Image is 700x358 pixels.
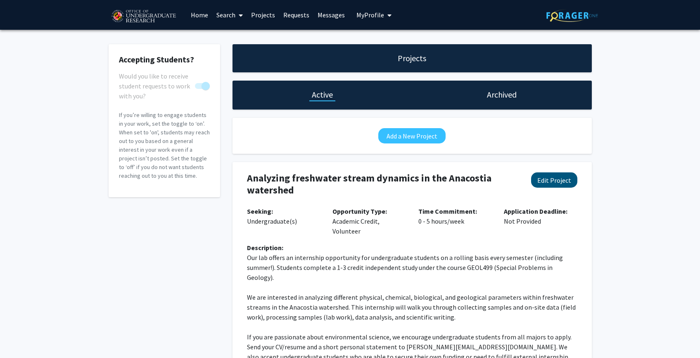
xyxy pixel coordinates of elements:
[313,0,349,29] a: Messages
[332,206,406,236] p: Academic Credit, Volunteer
[212,0,247,29] a: Search
[6,321,35,352] iframe: Chat
[247,253,577,282] p: Our lab offers an internship opportunity for undergraduate students on a rolling basis every seme...
[119,55,210,64] h2: Accepting Students?
[247,243,577,253] div: Description:
[312,89,333,100] h1: Active
[247,207,273,215] b: Seeking:
[418,207,477,215] b: Time Commitment:
[504,207,567,215] b: Application Deadline:
[546,9,598,22] img: ForagerOne Logo
[119,111,210,180] p: If you’re willing to engage students in your work, set the toggle to ‘on’. When set to 'on', stud...
[378,128,446,143] button: Add a New Project
[187,0,212,29] a: Home
[487,89,517,100] h1: Archived
[247,206,320,226] p: Undergraduate(s)
[531,172,577,188] button: Edit Project
[279,0,313,29] a: Requests
[109,6,178,27] img: University of Maryland Logo
[418,206,492,226] p: 0 - 5 hours/week
[247,172,518,196] h4: Analyzing freshwater stream dynamics in the Anacostia watershed
[332,207,387,215] b: Opportunity Type:
[504,206,577,226] p: Not Provided
[119,71,210,91] div: You cannot turn this off while you have active projects.
[247,292,577,322] p: We are interested in analyzing different physical, chemical, biological, and geological parameter...
[356,11,384,19] span: My Profile
[398,53,426,64] h1: Projects
[119,71,192,101] span: Would you like to receive student requests to work with you?
[247,0,279,29] a: Projects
